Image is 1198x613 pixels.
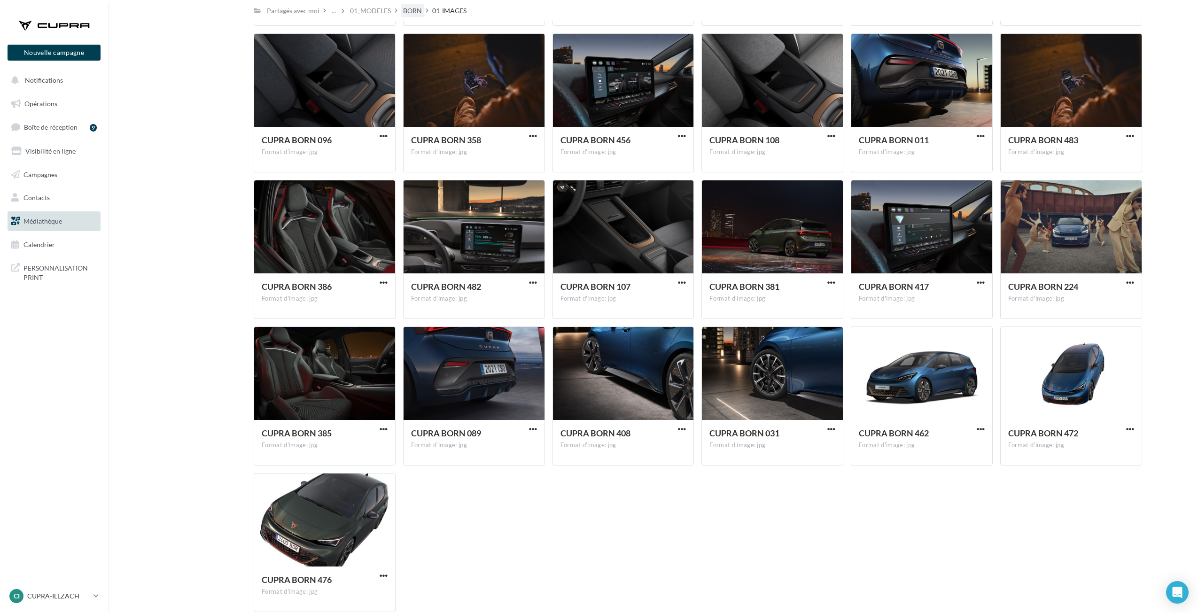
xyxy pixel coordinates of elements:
[709,295,835,303] div: Format d'image: jpg
[560,135,630,145] span: CUPRA BORN 456
[262,441,388,450] div: Format d'image: jpg
[411,428,481,438] span: CUPRA BORN 089
[1008,148,1134,156] div: Format d'image: jpg
[859,135,929,145] span: CUPRA BORN 011
[859,428,929,438] span: CUPRA BORN 462
[8,587,101,605] a: CI CUPRA-ILLZACH
[6,211,102,231] a: Médiathèque
[6,165,102,185] a: Campagnes
[6,188,102,208] a: Contacts
[23,170,57,178] span: Campagnes
[6,70,99,90] button: Notifications
[6,117,102,137] a: Boîte de réception9
[411,148,537,156] div: Format d'image: jpg
[262,281,332,292] span: CUPRA BORN 386
[262,148,388,156] div: Format d'image: jpg
[859,295,985,303] div: Format d'image: jpg
[330,4,338,17] div: ...
[6,141,102,161] a: Visibilité en ligne
[6,94,102,114] a: Opérations
[25,147,76,155] span: Visibilité en ligne
[14,591,20,601] span: CI
[90,124,97,132] div: 9
[1008,295,1134,303] div: Format d'image: jpg
[262,428,332,438] span: CUPRA BORN 385
[23,194,50,202] span: Contacts
[23,217,62,225] span: Médiathèque
[262,295,388,303] div: Format d'image: jpg
[1008,135,1078,145] span: CUPRA BORN 483
[709,281,779,292] span: CUPRA BORN 381
[1008,281,1078,292] span: CUPRA BORN 224
[560,295,686,303] div: Format d'image: jpg
[560,428,630,438] span: CUPRA BORN 408
[709,148,835,156] div: Format d'image: jpg
[709,135,779,145] span: CUPRA BORN 108
[709,428,779,438] span: CUPRA BORN 031
[262,588,388,596] div: Format d'image: jpg
[1008,428,1078,438] span: CUPRA BORN 472
[859,441,985,450] div: Format d'image: jpg
[411,441,537,450] div: Format d'image: jpg
[25,76,63,84] span: Notifications
[6,235,102,255] a: Calendrier
[24,123,78,131] span: Boîte de réception
[432,6,467,16] div: 01-IMAGES
[27,591,90,601] p: CUPRA-ILLZACH
[411,135,481,145] span: CUPRA BORN 358
[23,262,97,282] span: PERSONNALISATION PRINT
[6,258,102,286] a: PERSONNALISATION PRINT
[350,6,391,16] div: 01_MODELES
[24,100,57,108] span: Opérations
[859,148,985,156] div: Format d'image: jpg
[8,45,101,61] button: Nouvelle campagne
[709,441,835,450] div: Format d'image: jpg
[560,148,686,156] div: Format d'image: jpg
[560,281,630,292] span: CUPRA BORN 107
[411,281,481,292] span: CUPRA BORN 482
[411,295,537,303] div: Format d'image: jpg
[267,6,319,16] div: Partagés avec moi
[262,574,332,585] span: CUPRA BORN 476
[1166,581,1189,604] div: Open Intercom Messenger
[403,6,422,16] div: BORN
[23,241,55,248] span: Calendrier
[262,135,332,145] span: CUPRA BORN 096
[1008,441,1134,450] div: Format d'image: jpg
[859,281,929,292] span: CUPRA BORN 417
[560,441,686,450] div: Format d'image: jpg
